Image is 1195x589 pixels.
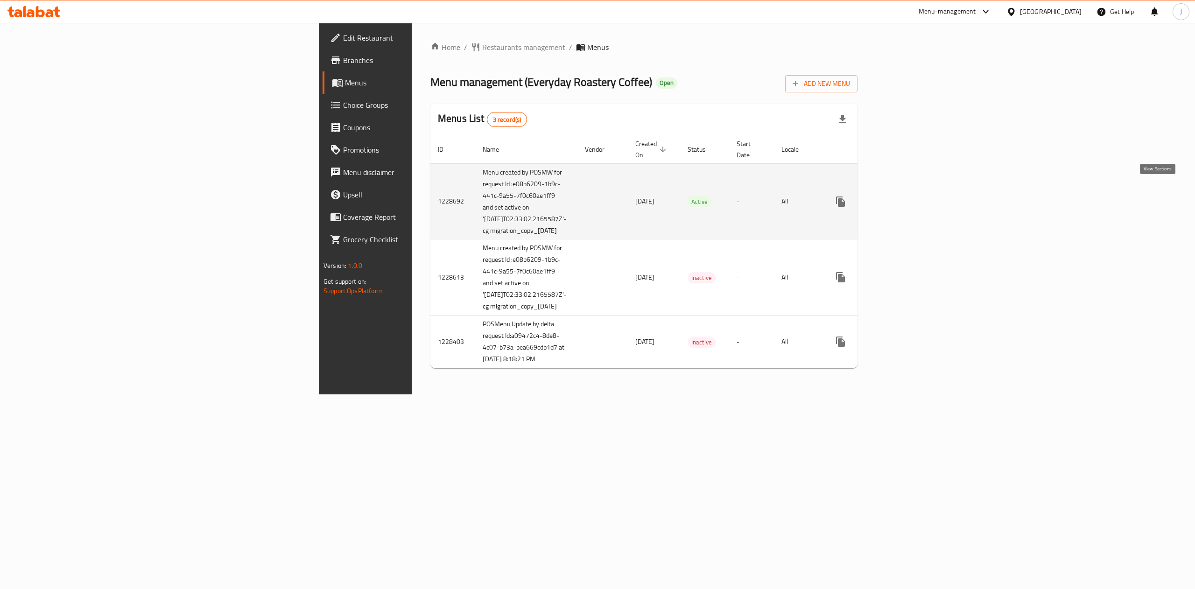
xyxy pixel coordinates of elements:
[585,144,617,155] span: Vendor
[635,271,654,283] span: [DATE]
[323,71,519,94] a: Menus
[475,316,577,368] td: POSMenu Update by delta request Id:a09472c4-8de8-4c07-b73a-bea669cdb1d7 at [DATE] 8:18:21 PM
[729,163,774,239] td: -
[656,77,677,89] div: Open
[475,163,577,239] td: Menu created by POSMW for request Id :e08b6209-1b9c-441c-9a55-7f0c60ae1ff9 and set active on '[DA...
[343,99,511,111] span: Choice Groups
[919,6,976,17] div: Menu-management
[688,273,716,283] span: Inactive
[475,239,577,316] td: Menu created by POSMW for request Id :e08b6209-1b9c-441c-9a55-7f0c60ae1ff9 and set active on '[DA...
[774,239,822,316] td: All
[345,77,511,88] span: Menus
[1180,7,1182,17] span: J
[482,42,565,53] span: Restaurants management
[438,144,456,155] span: ID
[483,144,511,155] span: Name
[343,32,511,43] span: Edit Restaurant
[852,190,874,213] button: Change Status
[635,138,669,161] span: Created On
[822,135,927,164] th: Actions
[323,139,519,161] a: Promotions
[343,55,511,66] span: Branches
[323,27,519,49] a: Edit Restaurant
[793,78,850,90] span: Add New Menu
[343,144,511,155] span: Promotions
[688,272,716,283] div: Inactive
[774,316,822,368] td: All
[323,275,366,287] span: Get support on:
[323,49,519,71] a: Branches
[348,259,362,272] span: 1.0.0
[343,189,511,200] span: Upsell
[343,234,511,245] span: Grocery Checklist
[430,135,927,369] table: enhanced table
[831,108,854,131] div: Export file
[323,285,383,297] a: Support.OpsPlatform
[438,112,527,127] h2: Menus List
[487,112,527,127] div: Total records count
[323,161,519,183] a: Menu disclaimer
[852,266,874,288] button: Change Status
[688,196,711,207] div: Active
[729,316,774,368] td: -
[785,75,858,92] button: Add New Menu
[323,228,519,251] a: Grocery Checklist
[587,42,609,53] span: Menus
[829,330,852,353] button: more
[430,71,652,92] span: Menu management ( Everyday Roastery Coffee )
[323,206,519,228] a: Coverage Report
[323,183,519,206] a: Upsell
[635,195,654,207] span: [DATE]
[343,167,511,178] span: Menu disclaimer
[323,259,346,272] span: Version:
[774,163,822,239] td: All
[1020,7,1082,17] div: [GEOGRAPHIC_DATA]
[688,337,716,348] span: Inactive
[781,144,811,155] span: Locale
[688,144,718,155] span: Status
[487,115,527,124] span: 3 record(s)
[343,122,511,133] span: Coupons
[569,42,572,53] li: /
[656,79,677,87] span: Open
[323,116,519,139] a: Coupons
[729,239,774,316] td: -
[323,94,519,116] a: Choice Groups
[343,211,511,223] span: Coverage Report
[737,138,763,161] span: Start Date
[430,42,858,53] nav: breadcrumb
[829,190,852,213] button: more
[829,266,852,288] button: more
[688,196,711,207] span: Active
[635,336,654,348] span: [DATE]
[852,330,874,353] button: Change Status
